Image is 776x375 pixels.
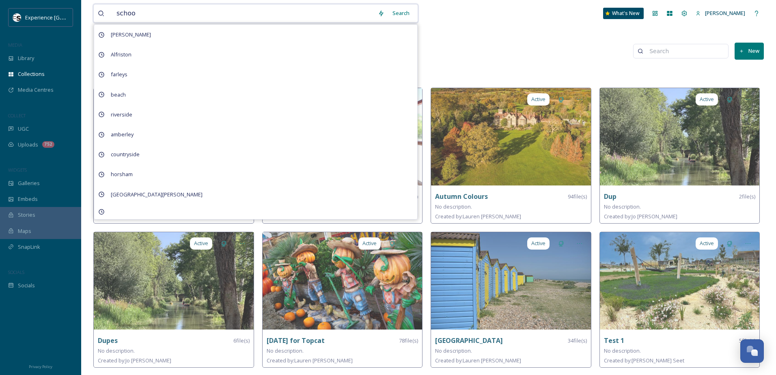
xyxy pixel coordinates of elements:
span: 5 file(s) [739,337,755,345]
img: 5e083cb3-40b2-4d1b-b339-48918a3ebd14.jpg [431,88,591,185]
span: [PERSON_NAME] [107,29,155,41]
span: farleys [107,69,131,80]
div: 752 [42,141,54,148]
span: Library [18,54,34,62]
span: 78 file(s) [399,337,418,345]
span: riverside [107,109,136,121]
span: horsham [107,168,137,180]
span: No description. [267,347,304,354]
span: Stories [18,211,35,219]
span: Created by: Lauren [PERSON_NAME] [267,357,353,364]
span: 6 file(s) [233,337,250,345]
a: [PERSON_NAME] [692,5,749,21]
span: countryside [107,149,144,160]
span: Active [362,239,377,247]
span: Galleries [18,179,40,187]
span: Active [700,95,714,103]
span: SnapLink [18,243,40,251]
span: Embeds [18,195,38,203]
button: New [735,43,764,59]
span: amberley [107,129,138,140]
span: No description. [435,203,472,210]
span: [GEOGRAPHIC_DATA][PERSON_NAME] [107,189,207,200]
span: Privacy Policy [29,364,52,369]
strong: Autumn Colours [435,192,488,201]
span: UGC [18,125,29,133]
span: Uploads [18,141,38,149]
span: WIDGETS [8,167,27,173]
span: Created by: [PERSON_NAME] Seet [604,357,684,364]
span: No description. [98,347,135,354]
input: Search your library [112,4,374,22]
span: Media Centres [18,86,54,94]
span: Created by: Jo [PERSON_NAME] [604,213,677,220]
strong: Dup [604,192,616,201]
img: 9926a246-ccc7-46fc-93c1-2da6b9f6a911.jpg [431,232,591,330]
span: MEDIA [8,42,22,48]
span: No description. [604,203,641,210]
span: Active [531,95,545,103]
span: SOCIALS [8,269,24,275]
span: Active [194,239,208,247]
span: Collections [18,70,45,78]
span: No description. [435,347,472,354]
span: Maps [18,227,31,235]
strong: Dupes [98,336,118,345]
div: Search [388,5,414,21]
span: Created by: Jo [PERSON_NAME] [98,357,171,364]
span: Socials [18,282,35,289]
a: Privacy Policy [29,361,52,371]
button: Open Chat [740,339,764,363]
span: beach [107,89,130,101]
a: What's New [603,8,644,19]
strong: Test 1 [604,336,624,345]
span: Active [700,239,714,247]
span: No description. [604,347,641,354]
img: 486542c8-788c-4c1f-b57a-08550c80d0c3.jpg [600,232,760,330]
span: Created by: Lauren [PERSON_NAME] [435,357,521,364]
strong: [GEOGRAPHIC_DATA] [435,336,503,345]
img: c5373300-8d7f-4716-a787-1b6a343963e2.jpg [94,232,254,330]
span: Active [531,239,545,247]
span: 94 file(s) [568,193,587,200]
img: 44cf78cf-fbe5-43ac-ab38-57184d7473ab.jpg [263,232,422,330]
img: WSCC%20ES%20Socials%20Icon%20-%20Secondary%20-%20Black.jpg [13,13,21,22]
span: Created by: Lauren [PERSON_NAME] [435,213,521,220]
span: 34 file(s) [568,337,587,345]
span: 2 file(s) [739,193,755,200]
input: Search [645,43,724,59]
span: Alfriston [107,49,136,60]
span: [PERSON_NAME] [705,9,745,17]
span: Experience [GEOGRAPHIC_DATA] [25,13,106,21]
span: COLLECT [8,112,26,119]
img: c5373300-8d7f-4716-a787-1b6a343963e2.jpg [600,88,760,185]
strong: [DATE] for Topcat [267,336,325,345]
